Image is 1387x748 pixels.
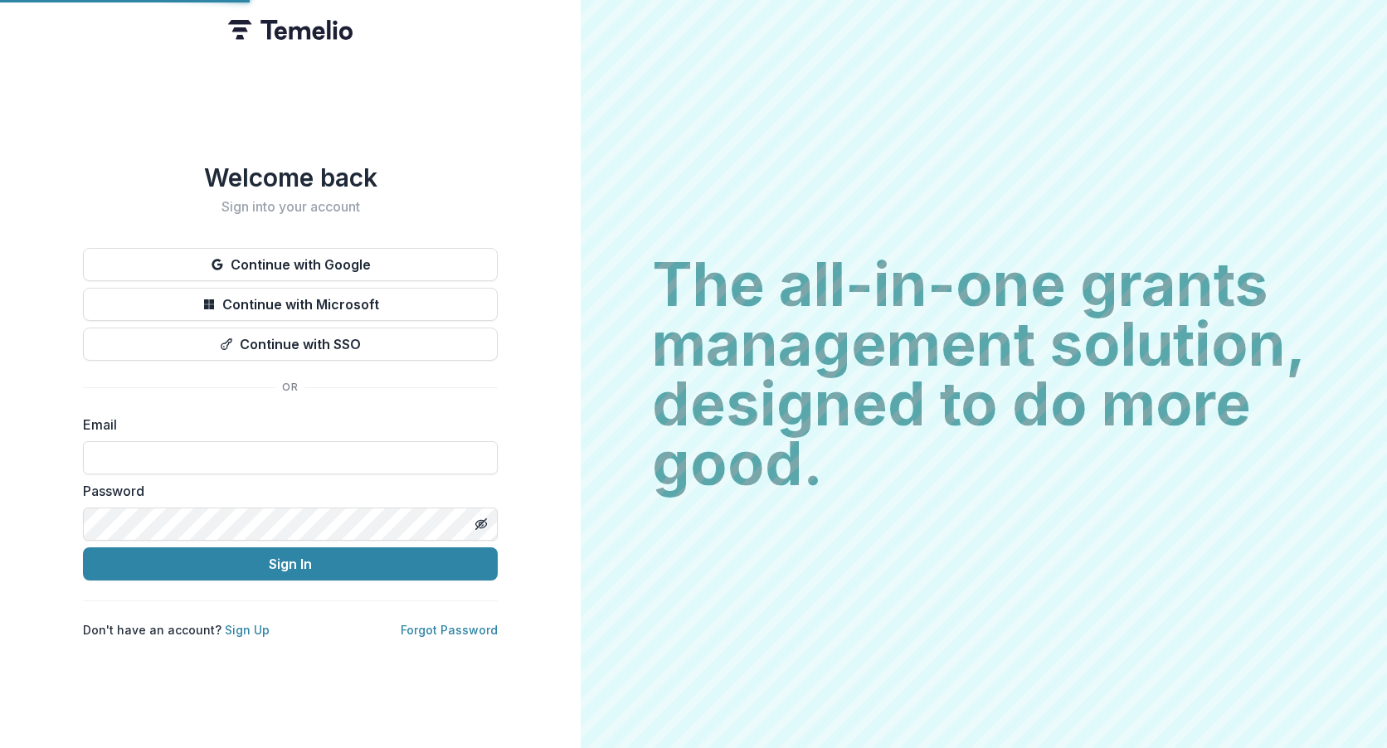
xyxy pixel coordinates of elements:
[468,511,494,537] button: Toggle password visibility
[83,248,498,281] button: Continue with Google
[83,415,488,435] label: Email
[228,20,353,40] img: Temelio
[401,623,498,637] a: Forgot Password
[83,288,498,321] button: Continue with Microsoft
[83,621,270,639] p: Don't have an account?
[83,328,498,361] button: Continue with SSO
[83,547,498,580] button: Sign In
[83,163,498,192] h1: Welcome back
[83,481,488,501] label: Password
[225,623,270,637] a: Sign Up
[83,199,498,215] h2: Sign into your account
